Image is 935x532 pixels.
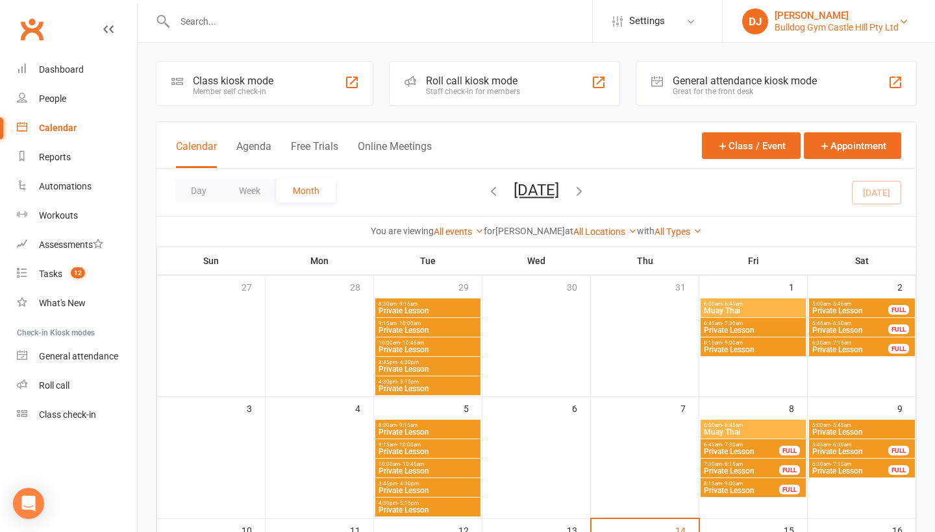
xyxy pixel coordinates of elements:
button: Calendar [176,140,217,168]
a: People [17,84,137,114]
span: Private Lesson [378,448,478,455]
span: 8:30am [378,301,478,307]
button: Class / Event [702,132,801,159]
span: Private Lesson [812,326,889,334]
button: Week [223,179,277,202]
div: What's New [39,298,86,308]
span: - 7:15am [830,340,851,346]
span: Private Lesson [812,346,889,354]
span: 6:00am [703,301,803,307]
button: Agenda [236,140,271,168]
a: All events [434,226,484,237]
div: 2 [897,276,916,297]
span: Private Lesson [703,467,780,475]
span: 5:45am [812,320,889,326]
span: 6:00am [703,422,803,428]
a: Tasks 12 [17,260,137,289]
span: Private Lesson [378,365,478,373]
strong: You are viewing [371,226,434,236]
span: - 7:30am [722,442,743,448]
span: 3:45pm [378,359,478,365]
div: 3 [247,397,265,418]
div: General attendance [39,351,118,361]
th: Tue [374,247,482,274]
a: Automations [17,172,137,201]
div: Tasks [39,269,62,279]
div: Staff check-in for members [426,87,520,96]
span: - 10:45am [400,461,424,467]
th: Sat [808,247,916,274]
a: Assessments [17,230,137,260]
div: Automations [39,181,92,191]
div: FULL [888,446,909,455]
div: Member self check-in [193,87,273,96]
span: 9:15am [378,442,478,448]
a: General attendance kiosk mode [17,342,137,371]
span: - 7:30am [722,320,743,326]
span: - 5:15pm [397,500,419,506]
span: Private Lesson [378,307,478,315]
span: 8:15am [703,481,780,487]
div: Workouts [39,210,78,221]
div: Roll call [39,380,69,391]
a: All Types [654,226,702,237]
span: - 5:45am [830,301,851,307]
button: Appointment [804,132,901,159]
span: 6:45am [703,442,780,448]
div: 4 [355,397,373,418]
a: Roll call [17,371,137,400]
span: - 4:30pm [397,481,419,487]
div: DJ [742,8,768,34]
a: Clubworx [16,13,48,45]
button: Month [277,179,336,202]
span: - 9:00am [722,481,743,487]
span: Private Lesson [703,487,780,494]
span: 5:00am [812,301,889,307]
span: 8:15am [703,340,803,346]
div: 30 [567,276,590,297]
div: 27 [242,276,265,297]
div: 29 [458,276,482,297]
div: FULL [779,465,800,475]
div: Class check-in [39,409,96,420]
input: Search... [171,12,592,30]
span: 9:15am [378,320,478,326]
div: Assessments [39,239,103,250]
span: Muay Thai [703,428,803,436]
div: 9 [897,397,916,418]
span: Settings [629,6,665,36]
div: 8 [789,397,807,418]
span: Private Lesson [812,307,889,315]
span: - 9:15am [397,422,418,428]
a: All Locations [573,226,637,237]
div: 5 [464,397,482,418]
span: 10:00am [378,461,478,467]
span: - 7:15am [830,461,851,467]
a: Calendar [17,114,137,143]
div: FULL [779,485,800,494]
span: - 5:45am [830,422,851,428]
div: People [39,93,66,104]
span: 5:00am [812,422,912,428]
span: - 5:15pm [397,379,419,385]
span: Private Lesson [812,448,889,455]
span: - 9:15am [397,301,418,307]
span: Private Lesson [378,487,478,494]
span: Private Lesson [378,506,478,514]
span: - 9:00am [722,340,743,346]
span: Private Lesson [378,326,478,334]
span: - 10:00am [397,320,421,326]
button: [DATE] [514,181,559,199]
span: 8:30am [378,422,478,428]
span: 7:30am [703,461,780,467]
div: 7 [680,397,699,418]
div: Dashboard [39,64,84,75]
span: Private Lesson [812,428,912,436]
div: 31 [675,276,699,297]
a: Dashboard [17,55,137,84]
a: What's New [17,289,137,318]
span: - 6:45am [722,422,743,428]
span: Private Lesson [378,346,478,354]
span: - 6:45am [722,301,743,307]
span: Muay Thai [703,307,803,315]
